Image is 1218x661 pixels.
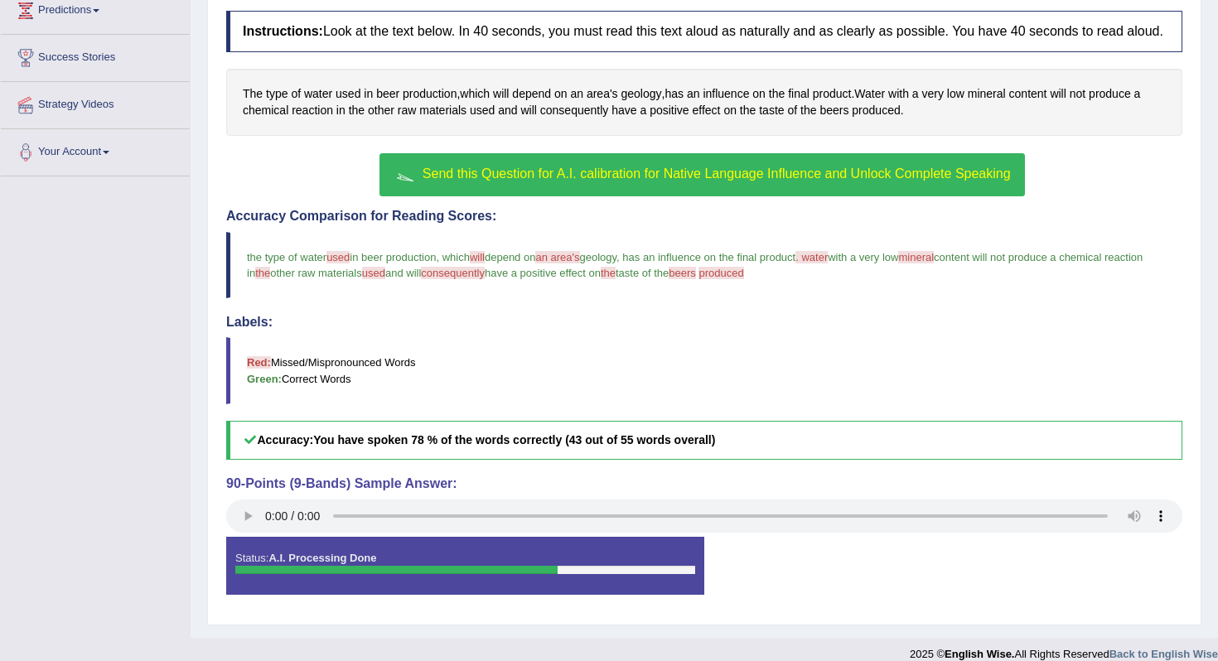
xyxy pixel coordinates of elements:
span: Click to see word definition [336,102,346,119]
span: Click to see word definition [703,85,749,103]
span: the type of water [247,251,326,263]
span: Click to see word definition [852,102,900,119]
span: Click to see word definition [1009,85,1047,103]
strong: English Wise. [945,648,1014,660]
span: Click to see word definition [968,85,1006,103]
span: Click to see word definition [1134,85,1141,103]
span: Click to see word definition [752,85,766,103]
span: with a very low [828,251,898,263]
span: the [601,267,616,279]
span: Click to see word definition [640,102,646,119]
span: Click to see word definition [243,85,263,103]
span: Click to see word definition [398,102,417,119]
h4: Labels: [226,315,1182,330]
span: in beer production [350,251,436,263]
span: Click to see word definition [470,102,495,119]
a: Strategy Videos [1,82,190,123]
span: Click to see word definition [912,85,919,103]
span: used [326,251,350,263]
span: other raw materials [270,267,362,279]
span: consequently [421,267,485,279]
span: Click to see word definition [493,85,509,103]
span: Click to see word definition [512,85,551,103]
span: Click to see word definition [587,85,618,103]
span: Click to see word definition [800,102,816,119]
span: mineral [898,251,934,263]
span: an area's [535,251,579,263]
span: Click to see word definition [460,85,490,103]
span: produced [698,267,743,279]
b: Instructions: [243,24,323,38]
h4: Accuracy Comparison for Reading Scores: [226,209,1182,224]
span: Click to see word definition [888,85,909,103]
span: depend on [485,251,535,263]
span: Click to see word definition [723,102,737,119]
span: Click to see word definition [540,102,609,119]
span: Click to see word definition [403,85,457,103]
span: Click to see word definition [1070,85,1085,103]
span: Click to see word definition [665,85,684,103]
span: have a positive effect on [485,267,601,279]
span: Click to see word definition [570,85,583,103]
span: Click to see word definition [336,85,360,103]
h4: 90-Points (9-Bands) Sample Answer: [226,476,1182,491]
span: Click to see word definition [554,85,568,103]
span: Click to see word definition [854,85,885,103]
span: Click to see word definition [813,85,852,103]
span: the [255,267,270,279]
span: Click to see word definition [819,102,848,119]
span: has an influence on the final product [622,251,795,263]
a: Success Stories [1,35,190,76]
div: , , . . [226,69,1182,136]
b: Red: [247,356,271,369]
span: which [442,251,470,263]
a: Your Account [1,129,190,171]
span: and will [385,267,421,279]
strong: A.I. Processing Done [268,552,376,564]
span: used [362,267,385,279]
span: Click to see word definition [740,102,756,119]
blockquote: Missed/Mispronounced Words Correct Words [226,337,1182,403]
span: taste of the [616,267,669,279]
span: Click to see word definition [611,102,636,119]
span: Click to see word definition [759,102,784,119]
span: Click to see word definition [621,85,662,103]
span: Click to see word definition [650,102,689,119]
button: Send this Question for A.I. calibration for Native Language Influence and Unlock Complete Speaking [379,153,1024,196]
h5: Accuracy: [226,421,1182,460]
span: Click to see word definition [788,85,810,103]
span: Click to see word definition [364,85,373,103]
span: Click to see word definition [693,102,721,119]
h4: Look at the text below. In 40 seconds, you must read this text aloud as naturally and as clearly ... [226,11,1182,52]
span: , [436,251,439,263]
span: geology [580,251,617,263]
span: will [470,251,485,263]
span: , [616,251,620,263]
span: Click to see word definition [292,102,333,119]
span: Click to see word definition [304,85,332,103]
b: Green: [247,373,282,385]
span: Click to see word definition [922,85,944,103]
div: Status: [226,537,704,595]
span: Click to see word definition [419,102,466,119]
span: Click to see word definition [1089,85,1131,103]
span: Click to see word definition [1050,85,1066,103]
span: Click to see word definition [266,85,288,103]
span: Send this Question for A.I. calibration for Native Language Influence and Unlock Complete Speaking [423,166,1011,181]
span: content will not produce a chemical reaction in [247,251,1146,279]
span: Click to see word definition [687,85,700,103]
span: Click to see word definition [291,85,301,103]
span: Click to see word definition [787,102,797,119]
a: Back to English Wise [1109,648,1218,660]
span: Click to see word definition [243,102,288,119]
span: beers [669,267,696,279]
span: Click to see word definition [947,85,964,103]
span: . water [795,251,828,263]
span: Click to see word definition [520,102,536,119]
span: Click to see word definition [376,85,399,103]
span: Click to see word definition [349,102,365,119]
span: Click to see word definition [368,102,394,119]
b: You have spoken 78 % of the words correctly (43 out of 55 words overall) [313,433,715,446]
span: Click to see word definition [498,102,517,119]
